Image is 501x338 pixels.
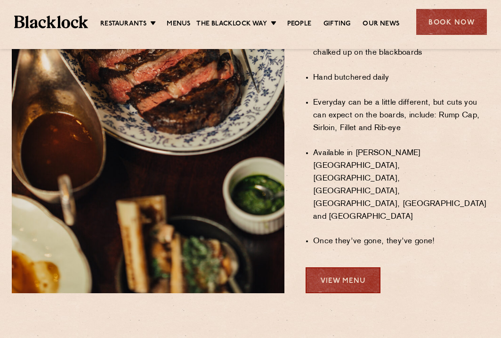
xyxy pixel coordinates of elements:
li: Once they've gone, they've gone! [313,235,489,248]
a: Gifting [323,19,350,30]
div: Book Now [416,9,487,35]
img: BL_Textured_Logo-footer-cropped.svg [14,16,88,28]
li: Available in [PERSON_NAME][GEOGRAPHIC_DATA], [GEOGRAPHIC_DATA], [GEOGRAPHIC_DATA], [GEOGRAPHIC_DA... [313,147,489,223]
a: Menus [167,19,190,30]
li: Everyday can be a little different, but cuts you can expect on the boards, include: Rump Cap, Sir... [313,97,489,135]
a: Restaurants [100,19,146,30]
a: Our News [363,19,399,30]
li: Hand butchered daily [313,72,489,84]
a: The Blacklock Way [196,19,267,30]
a: People [287,19,311,30]
a: View Menu [306,267,380,293]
